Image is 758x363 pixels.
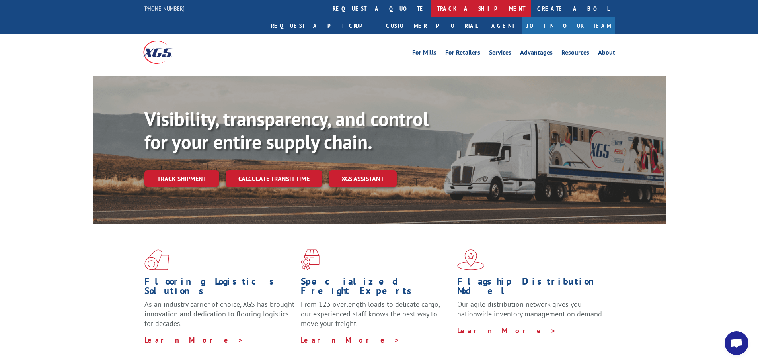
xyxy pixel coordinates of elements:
b: Visibility, transparency, and control for your entire supply chain. [144,106,429,154]
a: For Retailers [445,49,480,58]
a: Calculate transit time [226,170,322,187]
img: xgs-icon-flagship-distribution-model-red [457,249,485,270]
a: Customer Portal [380,17,483,34]
a: Services [489,49,511,58]
h1: Flagship Distribution Model [457,277,608,300]
a: Learn More > [144,336,244,345]
a: About [598,49,615,58]
a: Learn More > [457,326,556,335]
img: xgs-icon-total-supply-chain-intelligence-red [144,249,169,270]
a: Open chat [725,331,748,355]
a: For Mills [412,49,436,58]
a: Join Our Team [522,17,615,34]
a: Resources [561,49,589,58]
a: Advantages [520,49,553,58]
a: Request a pickup [265,17,380,34]
p: From 123 overlength loads to delicate cargo, our experienced staff knows the best way to move you... [301,300,451,335]
a: Learn More > [301,336,400,345]
a: [PHONE_NUMBER] [143,4,185,12]
a: Agent [483,17,522,34]
h1: Flooring Logistics Solutions [144,277,295,300]
a: XGS ASSISTANT [329,170,397,187]
span: As an industry carrier of choice, XGS has brought innovation and dedication to flooring logistics... [144,300,294,328]
h1: Specialized Freight Experts [301,277,451,300]
span: Our agile distribution network gives you nationwide inventory management on demand. [457,300,604,318]
a: Track shipment [144,170,219,187]
img: xgs-icon-focused-on-flooring-red [301,249,320,270]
